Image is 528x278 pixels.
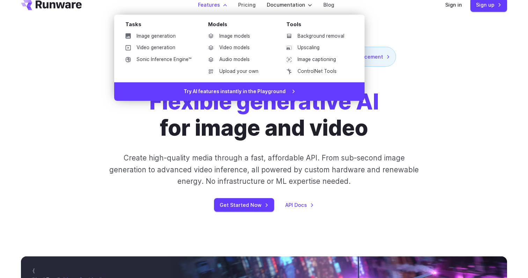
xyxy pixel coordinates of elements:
a: Audio models [203,54,275,65]
a: Upload your own [203,66,275,77]
a: Image models [203,31,275,42]
label: Documentation [267,1,312,9]
a: API Docs [285,201,314,209]
a: Blog [323,1,334,9]
a: Get Started Now [214,198,274,212]
span: { [32,268,35,274]
a: Upscaling [281,43,353,53]
a: Sign in [445,1,462,9]
label: Features [198,1,227,9]
div: Models [208,20,275,31]
a: ControlNet Tools [281,66,353,77]
a: Image captioning [281,54,353,65]
div: Tasks [125,20,197,31]
div: Tools [286,20,353,31]
a: Pricing [238,1,256,9]
a: Video models [203,43,275,53]
a: Image generation [120,31,197,42]
p: Create high-quality media through a fast, affordable API. From sub-second image generation to adv... [109,152,420,187]
a: Video generation [120,43,197,53]
a: Background removal [281,31,353,42]
strong: Flexible generative AI [149,89,379,115]
a: Try AI features instantly in the Playground [114,82,365,101]
h1: for image and video [149,89,379,141]
a: Sonic Inference Engine™ [120,54,197,65]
